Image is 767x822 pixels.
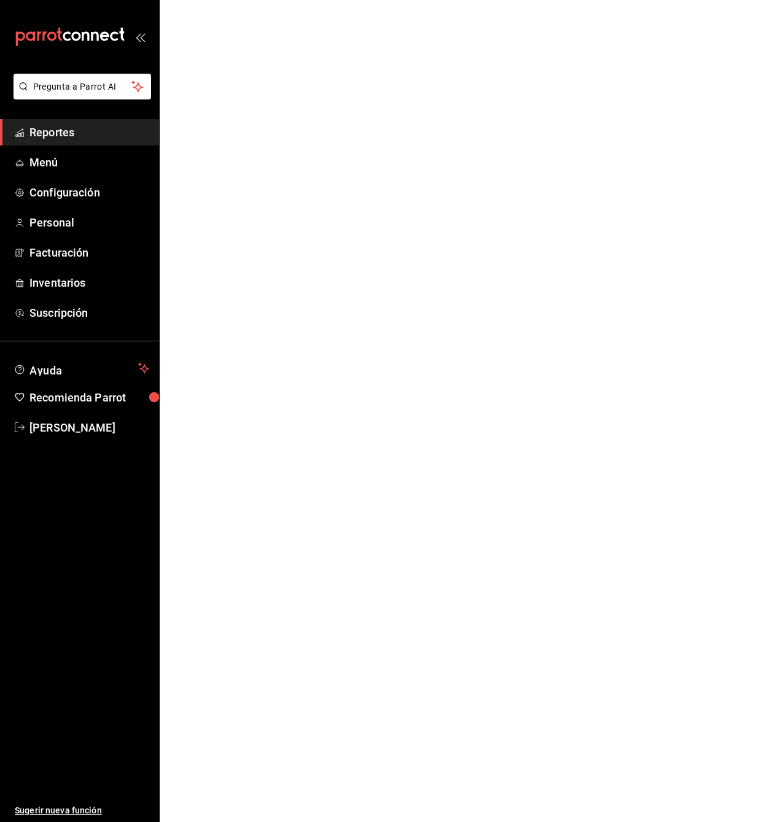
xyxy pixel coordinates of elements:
[29,274,149,291] span: Inventarios
[29,244,149,261] span: Facturación
[29,419,149,436] span: [PERSON_NAME]
[135,32,145,42] button: open_drawer_menu
[14,74,151,99] button: Pregunta a Parrot AI
[9,89,151,102] a: Pregunta a Parrot AI
[29,361,133,376] span: Ayuda
[33,80,132,93] span: Pregunta a Parrot AI
[29,214,149,231] span: Personal
[29,154,149,171] span: Menú
[29,389,149,406] span: Recomienda Parrot
[15,804,149,817] span: Sugerir nueva función
[29,184,149,201] span: Configuración
[29,304,149,321] span: Suscripción
[29,124,149,141] span: Reportes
